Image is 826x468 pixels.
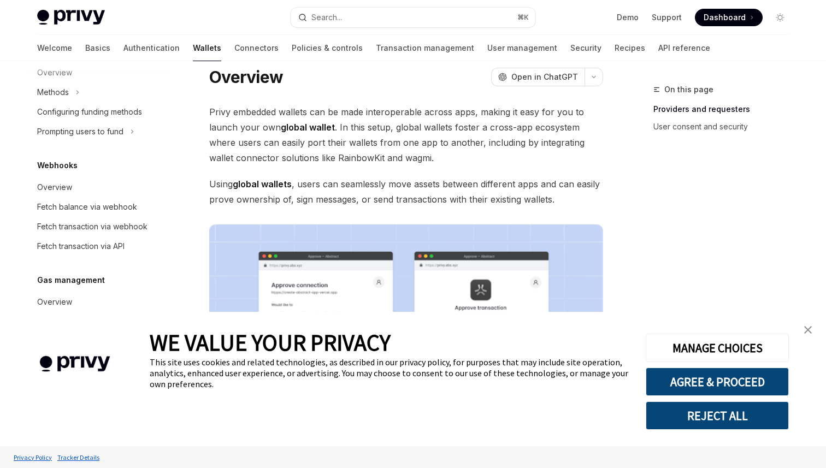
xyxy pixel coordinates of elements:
[28,197,168,217] a: Fetch balance via webhook
[28,217,168,236] a: Fetch transaction via webhook
[28,236,168,256] a: Fetch transaction via API
[653,100,798,118] a: Providers and requesters
[123,35,180,61] a: Authentication
[37,86,69,99] div: Methods
[209,67,283,87] h1: Overview
[233,179,292,189] strong: global wallets
[653,118,798,135] a: User consent and security
[617,12,639,23] a: Demo
[517,13,529,22] span: ⌘ K
[150,328,391,357] span: WE VALUE YOUR PRIVACY
[615,35,645,61] a: Recipes
[37,125,123,138] div: Prompting users to fund
[37,105,142,119] div: Configuring funding methods
[797,319,819,341] a: close banner
[664,83,713,96] span: On this page
[150,357,629,389] div: This site uses cookies and related technologies, as described in our privacy policy, for purposes...
[37,10,105,25] img: light logo
[37,181,72,194] div: Overview
[376,35,474,61] a: Transaction management
[646,401,789,430] button: REJECT ALL
[292,35,363,61] a: Policies & controls
[37,240,125,253] div: Fetch transaction via API
[704,12,746,23] span: Dashboard
[209,104,603,165] span: Privy embedded wallets can be made interoperable across apps, making it easy for you to launch yo...
[85,35,110,61] a: Basics
[487,35,557,61] a: User management
[11,448,55,467] a: Privacy Policy
[652,12,682,23] a: Support
[37,35,72,61] a: Welcome
[570,35,601,61] a: Security
[234,35,279,61] a: Connectors
[771,9,789,26] button: Toggle dark mode
[55,448,102,467] a: Tracker Details
[209,176,603,207] span: Using , users can seamlessly move assets between different apps and can easily prove ownership of...
[658,35,710,61] a: API reference
[16,340,133,388] img: company logo
[37,200,137,214] div: Fetch balance via webhook
[37,159,78,172] h5: Webhooks
[37,274,105,287] h5: Gas management
[646,334,789,362] button: MANAGE CHOICES
[28,292,168,312] a: Overview
[695,9,763,26] a: Dashboard
[804,326,812,334] img: close banner
[646,368,789,396] button: AGREE & PROCEED
[28,102,168,122] a: Configuring funding methods
[28,177,168,197] a: Overview
[281,122,335,133] strong: global wallet
[37,295,72,309] div: Overview
[193,35,221,61] a: Wallets
[311,11,342,24] div: Search...
[291,8,535,27] button: Search...⌘K
[491,68,585,86] button: Open in ChatGPT
[37,220,147,233] div: Fetch transaction via webhook
[511,72,578,82] span: Open in ChatGPT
